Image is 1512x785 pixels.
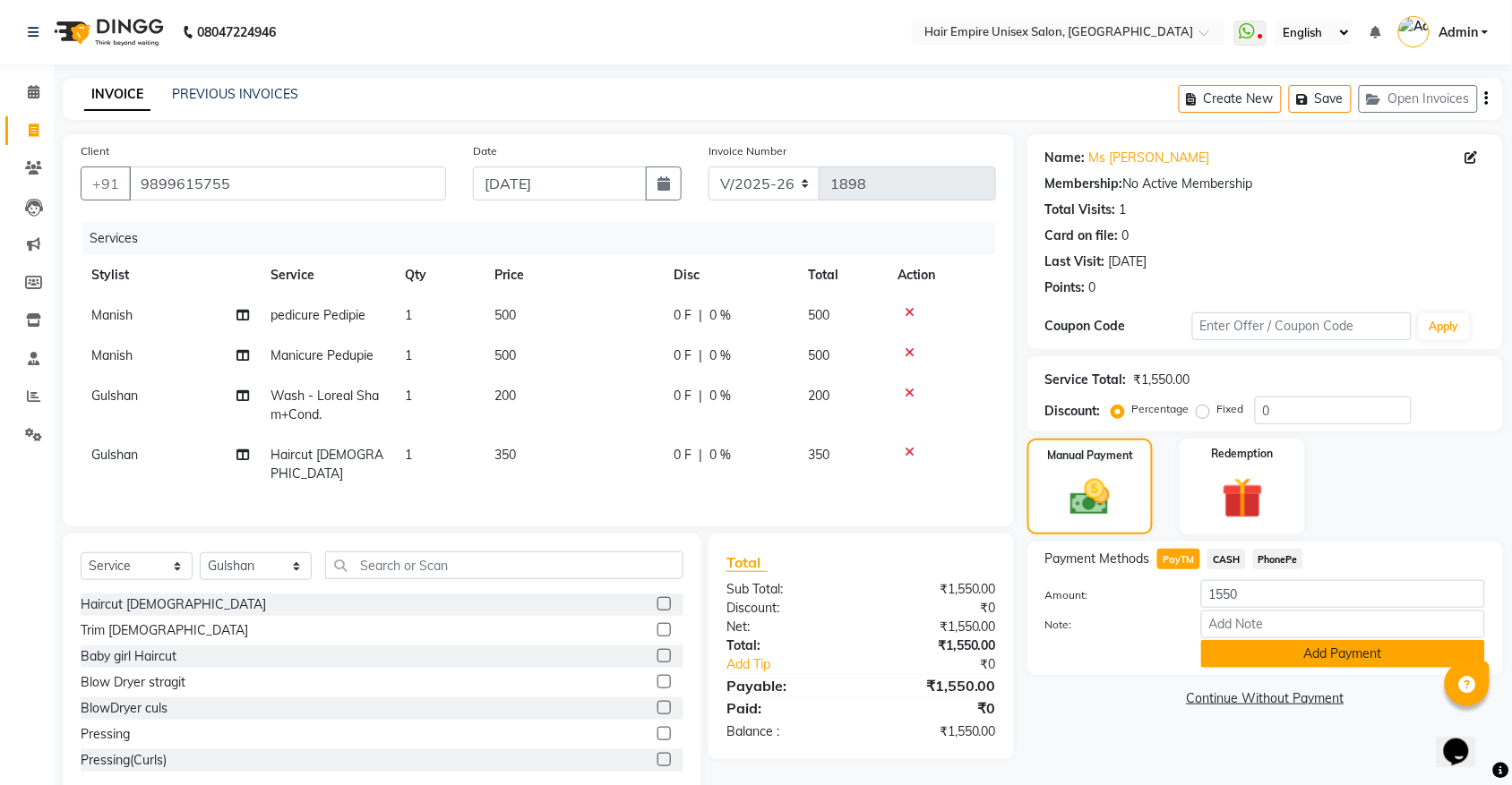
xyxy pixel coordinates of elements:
input: Search by Name/Mobile/Email/Code [129,166,446,201]
span: 0 % [709,387,731,405]
span: 0 F [674,346,692,365]
th: Disc [663,255,797,295]
span: PayTM [1157,549,1200,569]
span: | [699,387,702,405]
span: Gulshan [91,388,138,404]
span: 0 F [674,306,692,325]
div: ₹1,550.00 [861,580,1009,599]
a: INVOICE [84,79,150,111]
span: CASH [1207,549,1246,569]
th: Stylist [81,255,260,295]
div: Coupon Code [1045,317,1192,336]
span: 1 [405,347,412,363]
span: 0 % [709,306,731,325]
label: Manual Payment [1047,448,1133,464]
span: | [699,446,702,465]
span: Manish [91,307,133,323]
th: Qty [394,255,484,295]
div: Balance : [713,722,862,741]
span: 350 [494,447,516,463]
div: ₹1,550.00 [861,618,1009,636]
div: Points: [1045,278,1086,297]
span: 350 [808,447,829,463]
a: Ms [PERSON_NAME] [1089,149,1210,167]
a: Add Tip [713,655,886,674]
div: Service Total: [1045,371,1127,389]
label: Fixed [1217,401,1244,417]
span: 1 [405,307,412,323]
div: Net: [713,618,862,636]
div: No Active Membership [1045,175,1485,193]
th: Action [887,255,996,295]
span: Manish [91,347,133,363]
div: ₹1,550.00 [861,722,1009,741]
img: _gift.svg [1209,473,1276,524]
span: | [699,306,702,325]
label: Date [473,143,497,159]
span: Total [726,553,768,572]
div: [DATE] [1109,252,1147,271]
span: 0 F [674,446,692,465]
div: Services [82,222,1009,255]
div: Blow Dryer stragit [81,673,185,692]
div: Payable: [713,675,862,696]
img: Admin [1398,16,1430,47]
div: Baby girl Haircut [81,647,176,666]
th: Price [484,255,663,295]
iframe: chat widget [1437,713,1494,767]
div: Discount: [713,599,862,618]
div: 0 [1089,278,1096,297]
th: Service [260,255,394,295]
div: ₹0 [861,599,1009,618]
div: Total: [713,636,862,655]
div: Pressing(Curls) [81,751,167,770]
div: ₹1,550.00 [861,636,1009,655]
div: ₹1,550.00 [861,675,1009,696]
label: Client [81,143,109,159]
span: 200 [494,388,516,404]
span: | [699,346,702,365]
div: Last Visit: [1045,252,1105,271]
div: Discount: [1045,402,1101,421]
div: Total Visits: [1045,201,1116,219]
label: Redemption [1212,446,1274,462]
span: 500 [494,307,516,323]
span: 0 % [709,446,731,465]
span: pedicure Pedipie [271,307,365,323]
span: 500 [808,307,829,323]
label: Invoice Number [709,143,786,159]
div: Membership: [1045,175,1123,193]
div: ₹0 [886,655,1009,674]
div: Trim [DEMOGRAPHIC_DATA] [81,621,248,640]
div: Paid: [713,697,862,719]
a: Continue Without Payment [1031,689,1499,708]
button: Apply [1419,313,1470,340]
div: 0 [1122,226,1130,245]
div: Card on file: [1045,226,1119,245]
img: logo [46,7,168,57]
span: 0 % [709,346,731,365]
span: PhonePe [1253,549,1304,569]
div: ₹1,550.00 [1134,371,1190,389]
span: Payment Methods [1045,550,1150,568]
b: 08047224946 [197,7,276,57]
span: Gulshan [91,447,138,463]
div: Haircut [DEMOGRAPHIC_DATA] [81,595,266,614]
label: Percentage [1132,401,1190,417]
div: 1 [1120,201,1127,219]
th: Total [797,255,887,295]
div: Pressing [81,725,130,744]
div: BlowDryer culs [81,699,168,718]
button: +91 [81,166,131,201]
label: Amount: [1032,587,1188,603]
a: PREVIOUS INVOICES [172,86,298,102]
button: Save [1289,85,1352,113]
label: Note: [1032,617,1188,633]
span: Manicure Pedupie [271,347,374,363]
input: Enter Offer / Coupon Code [1192,312,1412,340]
span: 1 [405,388,412,404]
span: Admin [1439,23,1478,42]
input: Add Note [1201,610,1485,638]
span: 1 [405,447,412,463]
span: 200 [808,388,829,404]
